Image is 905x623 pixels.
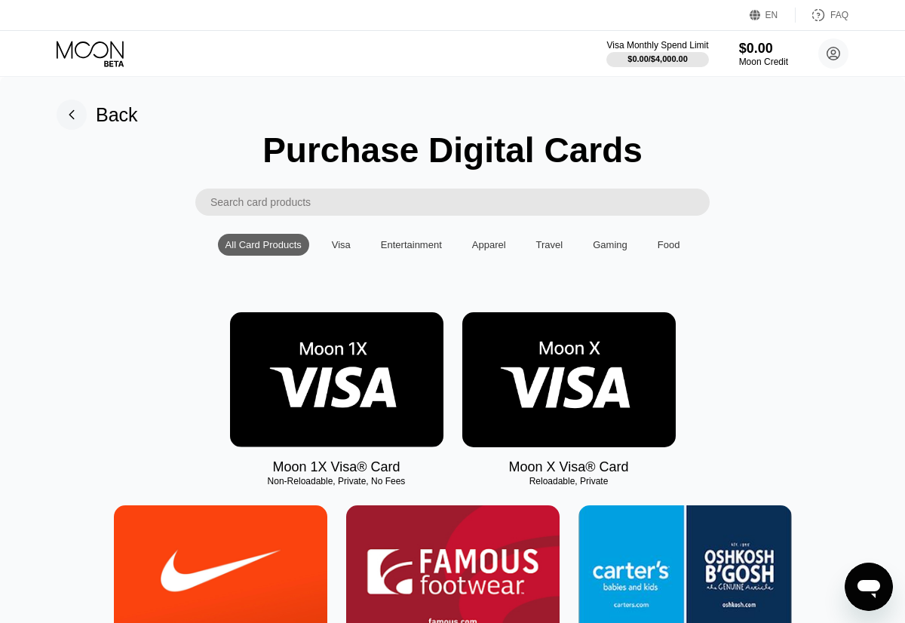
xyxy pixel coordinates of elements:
[650,234,688,256] div: Food
[739,41,788,67] div: $0.00Moon Credit
[210,189,710,216] input: Search card products
[536,239,563,250] div: Travel
[739,57,788,67] div: Moon Credit
[373,234,449,256] div: Entertainment
[262,130,643,170] div: Purchase Digital Cards
[508,459,628,475] div: Moon X Visa® Card
[606,40,708,51] div: Visa Monthly Spend Limit
[96,104,138,126] div: Back
[218,234,309,256] div: All Card Products
[57,100,138,130] div: Back
[830,10,848,20] div: FAQ
[225,239,302,250] div: All Card Products
[658,239,680,250] div: Food
[593,239,627,250] div: Gaming
[465,234,514,256] div: Apparel
[750,8,796,23] div: EN
[796,8,848,23] div: FAQ
[585,234,635,256] div: Gaming
[472,239,506,250] div: Apparel
[272,459,400,475] div: Moon 1X Visa® Card
[739,41,788,57] div: $0.00
[845,563,893,611] iframe: Button to launch messaging window
[230,476,443,486] div: Non-Reloadable, Private, No Fees
[462,476,676,486] div: Reloadable, Private
[332,239,351,250] div: Visa
[324,234,358,256] div: Visa
[381,239,442,250] div: Entertainment
[606,40,708,67] div: Visa Monthly Spend Limit$0.00/$4,000.00
[765,10,778,20] div: EN
[627,54,688,63] div: $0.00 / $4,000.00
[529,234,571,256] div: Travel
